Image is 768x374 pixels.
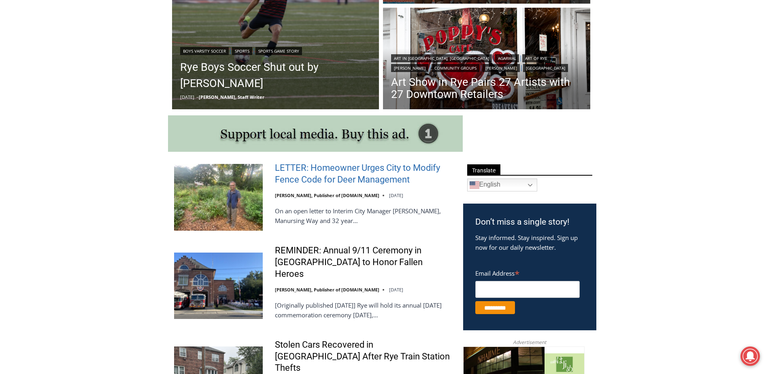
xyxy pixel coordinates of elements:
div: Face Painting [85,24,115,66]
a: [GEOGRAPHIC_DATA] [523,64,568,72]
img: REMINDER: Annual 9/11 Ceremony in Rye to Honor Fallen Heroes [174,253,263,319]
img: en [470,180,479,190]
div: "Chef [PERSON_NAME] omakase menu is nirvana for lovers of great Japanese food." [83,51,119,97]
span: Advertisement [505,338,554,346]
a: Agarwal [495,54,519,62]
a: [PERSON_NAME] Read Sanctuary Fall Fest: [DATE] [0,81,121,101]
a: Intern @ [DOMAIN_NAME] [195,79,392,101]
a: [PERSON_NAME], Publisher of [DOMAIN_NAME] [275,287,379,293]
label: Email Address [475,265,580,280]
div: / [91,68,93,76]
a: Sports Game Story [255,47,302,55]
a: LETTER: Homeowner Urges City to Modify Fence Code for Deer Management [275,162,453,185]
a: [PERSON_NAME] [483,64,520,72]
h4: [PERSON_NAME] Read Sanctuary Fall Fest: [DATE] [6,81,108,100]
p: On an open letter to Interim City Manager [PERSON_NAME], Manursing Way and 32 year… [275,206,453,225]
div: Apply Now <> summer and RHS senior internships available [204,0,383,79]
p: Stay informed. Stay inspired. Sign up now for our daily newsletter. [475,233,584,252]
a: Open Tues. - Sun. [PHONE_NUMBER] [0,81,81,101]
span: Open Tues. - Sun. [PHONE_NUMBER] [2,83,79,114]
span: Intern @ [DOMAIN_NAME] [212,81,375,99]
a: Sports [232,47,252,55]
div: 3 [85,68,89,76]
time: [DATE] [389,287,403,293]
img: support local media, buy this ad [168,115,463,152]
p: [Originally published [DATE]] Rye will hold its annual [DATE] commemoration ceremony [DATE],… [275,300,453,320]
h3: Don’t miss a single story! [475,216,584,229]
span: Translate [467,164,500,175]
a: Rye Boys Soccer Shut out by [PERSON_NAME] [180,59,371,91]
a: Art of Rye [522,54,550,62]
img: (PHOTO: Poppy's Cafe. The window of this beloved Rye staple is painted for different events throu... [383,8,590,111]
div: 6 [95,68,98,76]
a: Art in [GEOGRAPHIC_DATA], [GEOGRAPHIC_DATA] [391,54,492,62]
time: [DATE] [180,94,194,100]
a: Art Show in Rye Pairs 27 Artists with 27 Downtown Retailers [391,76,582,100]
a: [PERSON_NAME], Publisher of [DOMAIN_NAME] [275,192,379,198]
a: Stolen Cars Recovered in [GEOGRAPHIC_DATA] After Rye Train Station Thefts [275,339,453,374]
a: [PERSON_NAME] [391,64,428,72]
time: [DATE] [389,192,403,198]
a: [PERSON_NAME], Staff Writer [199,94,264,100]
img: LETTER: Homeowner Urges City to Modify Fence Code for Deer Management [174,164,263,230]
span: – [196,94,199,100]
a: Read More Art Show in Rye Pairs 27 Artists with 27 Downtown Retailers [383,8,590,111]
div: | | [180,45,371,55]
a: REMINDER: Annual 9/11 Ceremony in [GEOGRAPHIC_DATA] to Honor Fallen Heroes [275,245,453,280]
a: Community Groups [432,64,479,72]
div: | | | | | | [391,53,582,72]
a: Boys Varsity Soccer [180,47,229,55]
a: English [467,178,537,191]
